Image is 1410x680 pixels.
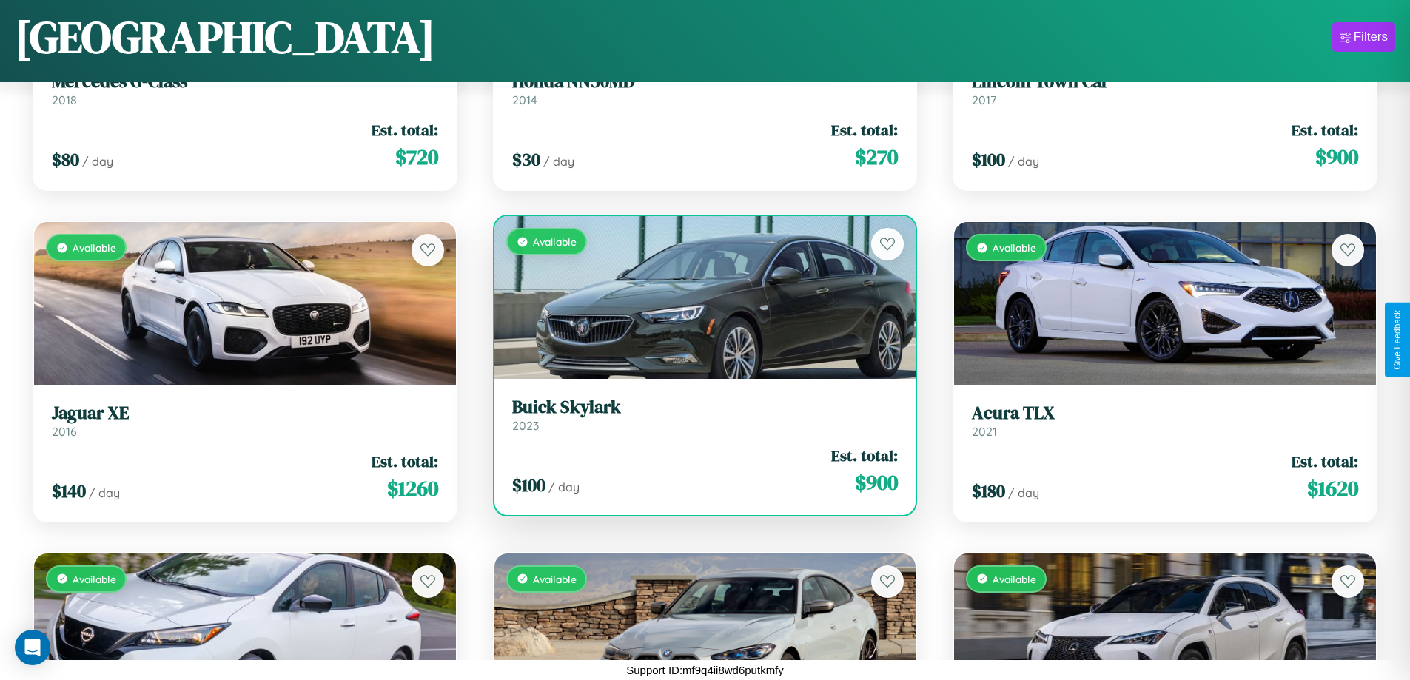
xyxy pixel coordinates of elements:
span: / day [1008,485,1039,500]
div: Give Feedback [1392,310,1403,370]
span: 2016 [52,424,77,439]
h3: Mercedes G-Class [52,71,438,92]
span: / day [548,479,580,494]
span: $ 180 [972,479,1005,503]
span: Available [533,235,577,248]
span: Est. total: [1292,451,1358,472]
span: Est. total: [1292,119,1358,141]
span: $ 140 [52,479,86,503]
span: / day [543,154,574,169]
span: Est. total: [831,119,898,141]
span: Est. total: [372,119,438,141]
span: Available [73,573,116,585]
span: / day [89,485,120,500]
span: Est. total: [372,451,438,472]
h3: Acura TLX [972,403,1358,424]
h3: Honda NN50MD [512,71,899,92]
h3: Jaguar XE [52,403,438,424]
button: Filters [1332,22,1395,52]
span: Available [533,573,577,585]
a: Lincoln Town Car2017 [972,71,1358,107]
span: Available [993,573,1036,585]
h3: Buick Skylark [512,397,899,418]
span: / day [82,154,113,169]
span: Est. total: [831,445,898,466]
div: Open Intercom Messenger [15,630,50,665]
span: Available [993,241,1036,254]
span: / day [1008,154,1039,169]
span: 2018 [52,92,77,107]
span: $ 1620 [1307,474,1358,503]
span: $ 100 [972,147,1005,172]
span: $ 900 [1315,142,1358,172]
p: Support ID: mf9q4ii8wd6putkmfy [626,660,784,680]
span: $ 720 [395,142,438,172]
span: $ 80 [52,147,79,172]
span: 2017 [972,92,996,107]
span: Available [73,241,116,254]
a: Mercedes G-Class2018 [52,71,438,107]
h3: Lincoln Town Car [972,71,1358,92]
a: Buick Skylark2023 [512,397,899,433]
span: $ 30 [512,147,540,172]
span: 2023 [512,418,539,433]
span: $ 100 [512,473,545,497]
span: 2014 [512,92,537,107]
span: $ 1260 [387,474,438,503]
div: Filters [1354,30,1388,44]
a: Jaguar XE2016 [52,403,438,439]
a: Honda NN50MD2014 [512,71,899,107]
span: 2021 [972,424,997,439]
a: Acura TLX2021 [972,403,1358,439]
span: $ 270 [855,142,898,172]
h1: [GEOGRAPHIC_DATA] [15,7,435,67]
span: $ 900 [855,468,898,497]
